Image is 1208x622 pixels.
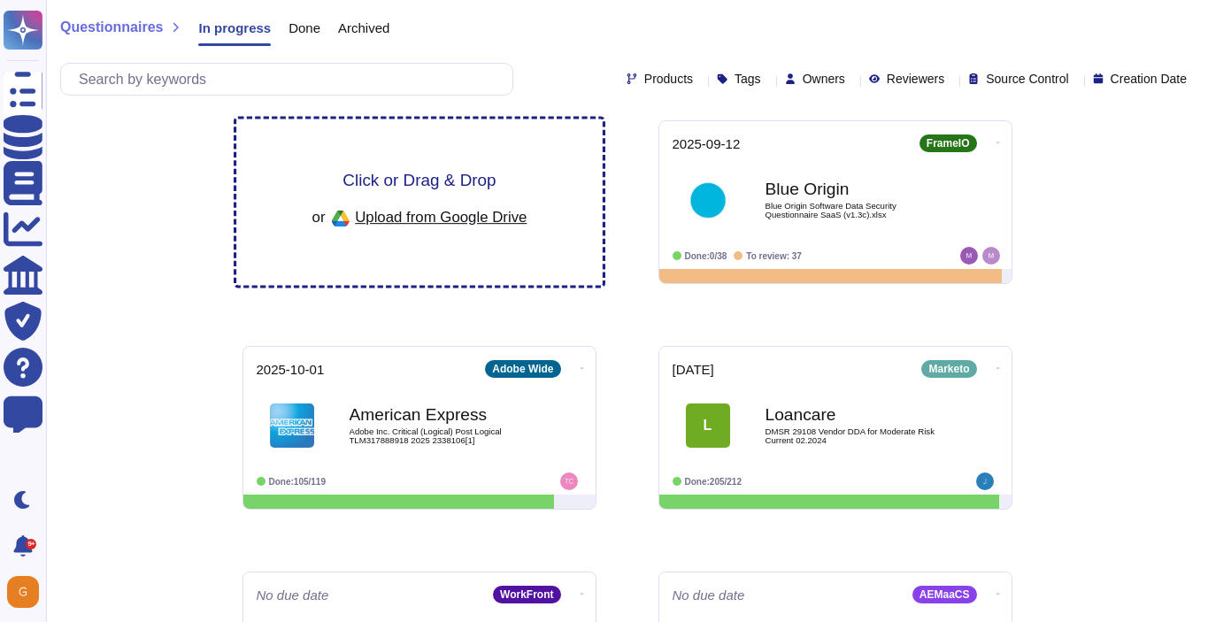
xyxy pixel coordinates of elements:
[325,203,355,234] img: google drive
[766,406,943,423] b: Loancare
[673,137,741,150] span: 2025-09-12
[493,586,560,603] div: WorkFront
[198,21,271,35] span: In progress
[289,21,320,35] span: Done
[685,477,742,487] span: Done: 205/212
[342,172,496,188] span: Click or Drag & Drop
[685,251,727,261] span: Done: 0/38
[673,588,745,602] span: No due date
[735,73,761,85] span: Tags
[673,363,714,376] span: [DATE]
[338,21,389,35] span: Archived
[976,472,994,490] img: user
[921,360,976,378] div: Marketo
[60,20,163,35] span: Questionnaires
[912,586,977,603] div: AEMaaCS
[26,539,36,549] div: 9+
[766,427,943,444] span: DMSR 29108 Vendor DDA for Moderate Risk Current 02.2024
[686,403,730,448] div: L
[312,203,527,234] div: or
[919,134,977,152] div: FrameIO
[257,588,329,602] span: No due date
[560,472,578,490] img: user
[887,73,944,85] span: Reviewers
[960,247,978,265] img: user
[982,247,1000,265] img: user
[1111,73,1187,85] span: Creation Date
[4,572,51,611] button: user
[986,73,1068,85] span: Source Control
[485,360,560,378] div: Adobe Wide
[803,73,845,85] span: Owners
[270,403,314,448] img: Logo
[644,73,693,85] span: Products
[269,477,327,487] span: Done: 105/119
[7,576,39,608] img: user
[350,406,527,423] b: American Express
[686,178,730,222] img: Logo
[766,202,943,219] span: Blue Origin Software Data Security Questionnaire SaaS (v1.3c).xlsx
[70,64,512,95] input: Search by keywords
[257,363,325,376] span: 2025-10-01
[350,427,527,444] span: Adobe Inc. Critical (Logical) Post Logical TLM317888918 2025 2338106[1]
[355,209,527,225] span: Upload from Google Drive
[746,251,802,261] span: To review: 37
[766,180,943,197] b: Blue Origin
